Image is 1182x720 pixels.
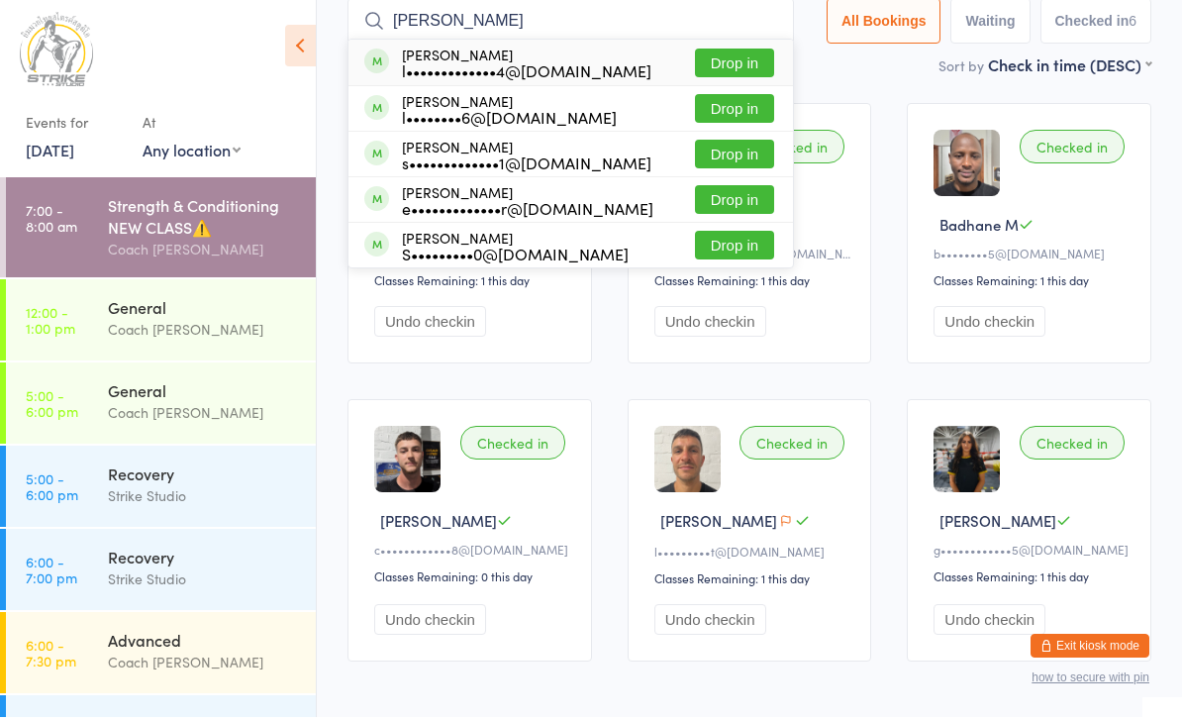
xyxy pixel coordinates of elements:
[695,188,774,217] button: Drop in
[108,299,299,321] div: General
[108,570,299,593] div: Strike Studio
[827,1,941,47] button: All Bookings
[108,382,299,404] div: General
[654,546,851,563] div: l•••••••••t@[DOMAIN_NAME]
[6,615,316,696] a: 6:00 -7:30 pmAdvancedCoach [PERSON_NAME]
[26,640,76,671] time: 6:00 - 7:30 pm
[108,321,299,344] div: Coach [PERSON_NAME]
[374,274,571,291] div: Classes Remaining: 1 this day
[108,404,299,427] div: Coach [PERSON_NAME]
[460,429,565,463] div: Checked in
[20,15,93,89] img: Strike Studio
[654,572,851,589] div: Classes Remaining: 1 this day
[1032,673,1149,687] button: how to secure with pin
[374,309,486,340] button: Undo checkin
[374,607,486,638] button: Undo checkin
[402,96,617,128] div: [PERSON_NAME]
[934,607,1045,638] button: Undo checkin
[1031,637,1149,661] button: Exit kiosk mode
[108,549,299,570] div: Recovery
[695,97,774,126] button: Drop in
[934,274,1131,291] div: Classes Remaining: 1 this day
[695,143,774,171] button: Drop in
[143,142,241,163] div: Any location
[380,513,497,534] span: [PERSON_NAME]
[654,309,766,340] button: Undo checkin
[402,187,653,219] div: [PERSON_NAME]
[660,513,777,534] span: [PERSON_NAME]
[402,249,629,264] div: S•••••••••0@[DOMAIN_NAME]
[739,429,844,463] div: Checked in
[374,570,571,587] div: Classes Remaining: 0 this day
[108,632,299,654] div: Advanced
[374,429,441,495] img: image1738224704.png
[934,570,1131,587] div: Classes Remaining: 1 this day
[6,282,316,363] a: 12:00 -1:00 pmGeneralCoach [PERSON_NAME]
[939,217,1019,238] span: Badhane M
[934,429,1000,495] img: image1748927099.png
[934,133,1000,199] img: image1757059783.png
[108,241,299,263] div: Coach [PERSON_NAME]
[108,654,299,676] div: Coach [PERSON_NAME]
[347,1,794,47] input: Search
[26,473,78,505] time: 5:00 - 6:00 pm
[695,51,774,80] button: Drop in
[26,557,77,588] time: 6:00 - 7:00 pm
[950,1,1030,47] button: Waiting
[26,307,75,339] time: 12:00 - 1:00 pm
[402,50,651,81] div: [PERSON_NAME]
[654,607,766,638] button: Undo checkin
[402,142,651,173] div: [PERSON_NAME]
[1020,429,1125,463] div: Checked in
[1020,133,1125,166] div: Checked in
[6,365,316,447] a: 5:00 -6:00 pmGeneralCoach [PERSON_NAME]
[26,142,74,163] a: [DATE]
[402,65,651,81] div: l•••••••••••••4@[DOMAIN_NAME]
[934,248,1131,264] div: b••••••••5@[DOMAIN_NAME]
[26,390,78,422] time: 5:00 - 6:00 pm
[143,109,241,142] div: At
[26,205,77,237] time: 7:00 - 8:00 am
[402,112,617,128] div: l••••••••6@[DOMAIN_NAME]
[939,513,1056,534] span: [PERSON_NAME]
[6,449,316,530] a: 5:00 -6:00 pmRecoveryStrike Studio
[402,203,653,219] div: e•••••••••••••r@[DOMAIN_NAME]
[934,544,1131,561] div: g••••••••••••5@[DOMAIN_NAME]
[108,487,299,510] div: Strike Studio
[934,309,1045,340] button: Undo checkin
[374,544,571,561] div: c••••••••••••8@[DOMAIN_NAME]
[6,180,316,280] a: 7:00 -8:00 amStrength & Conditioning NEW CLASS⚠️Coach [PERSON_NAME]
[988,56,1151,78] div: Check in time (DESC)
[654,274,851,291] div: Classes Remaining: 1 this day
[6,532,316,613] a: 6:00 -7:00 pmRecoveryStrike Studio
[1129,16,1136,32] div: 6
[695,234,774,262] button: Drop in
[402,157,651,173] div: s•••••••••••••1@[DOMAIN_NAME]
[402,233,629,264] div: [PERSON_NAME]
[108,197,299,241] div: Strength & Conditioning NEW CLASS⚠️
[654,429,721,495] img: image1705903690.png
[938,58,984,78] label: Sort by
[108,465,299,487] div: Recovery
[1040,1,1152,47] button: Checked in6
[26,109,123,142] div: Events for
